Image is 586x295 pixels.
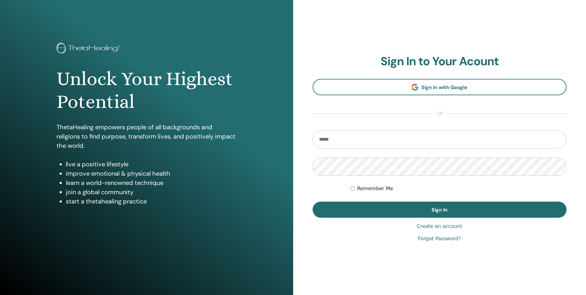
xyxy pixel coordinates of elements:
[351,185,567,192] div: Keep me authenticated indefinitely or until I manually logout
[66,169,236,178] li: improve emotional & physical health
[313,202,567,218] button: Sign In
[417,223,462,230] a: Create an account
[57,122,236,150] p: ThetaHealing empowers people of all backgrounds and religions to find purpose, transform lives, a...
[57,67,236,113] h1: Unlock Your Highest Potential
[66,160,236,169] li: live a positive lifestyle
[418,235,461,242] a: Forgot Password?
[66,187,236,197] li: join a global community
[313,54,567,69] h2: Sign In to Your Acount
[357,185,393,192] label: Remember Me
[432,207,448,213] span: Sign In
[433,110,446,118] span: or
[66,197,236,206] li: start a thetahealing practice
[66,178,236,187] li: learn a world-renowned technique
[313,79,567,95] a: Sign In with Google
[421,84,467,91] span: Sign In with Google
